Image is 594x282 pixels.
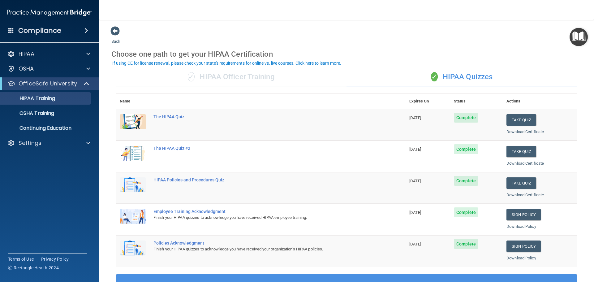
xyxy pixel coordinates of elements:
p: OfficeSafe University [19,80,77,87]
button: If using CE for license renewal, please check your state's requirements for online vs. live cours... [111,60,342,66]
span: Ⓒ Rectangle Health 2024 [8,265,59,271]
img: PMB logo [7,7,92,19]
div: Employee Training Acknowledgment [153,209,375,214]
span: ✓ [188,72,195,81]
th: Name [116,94,150,109]
div: Choose one path to get your HIPAA Certification [111,45,582,63]
p: HIPAA [19,50,34,58]
th: Expires On [406,94,450,109]
span: Complete [454,207,478,217]
span: ✓ [431,72,438,81]
span: Complete [454,176,478,186]
th: Status [450,94,503,109]
iframe: Drift Widget Chat Controller [563,239,587,263]
p: Continuing Education [4,125,88,131]
h4: Compliance [18,26,61,35]
a: Privacy Policy [41,256,69,262]
span: Complete [454,144,478,154]
div: Policies Acknowledgment [153,241,375,245]
span: [DATE] [409,242,421,246]
span: Complete [454,113,478,123]
div: The HIPAA Quiz #2 [153,146,375,151]
a: Download Policy [506,256,536,260]
div: If using CE for license renewal, please check your state's requirements for online vs. live cours... [112,61,341,65]
div: HIPAA Quizzes [346,68,577,86]
p: HIPAA Training [4,95,55,102]
iframe: Drift Widget Chat Window [467,57,590,243]
p: OSHA Training [4,110,54,116]
a: OSHA [7,65,90,72]
p: Settings [19,139,41,147]
div: HIPAA Policies and Procedures Quiz [153,177,375,182]
span: [DATE] [409,210,421,215]
span: [DATE] [409,115,421,120]
span: [DATE] [409,179,421,183]
a: Back [111,32,120,44]
a: Sign Policy [506,241,541,252]
p: OSHA [19,65,34,72]
a: Settings [7,139,90,147]
div: HIPAA Officer Training [116,68,346,86]
span: Complete [454,239,478,249]
a: HIPAA [7,50,90,58]
div: Finish your HIPAA quizzes to acknowledge you have received HIPAA employee training. [153,214,375,221]
div: The HIPAA Quiz [153,114,375,119]
a: OfficeSafe University [7,80,90,87]
span: [DATE] [409,147,421,152]
button: Open Resource Center [570,28,588,46]
div: Finish your HIPAA quizzes to acknowledge you have received your organization’s HIPAA policies. [153,245,375,253]
a: Terms of Use [8,256,34,262]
